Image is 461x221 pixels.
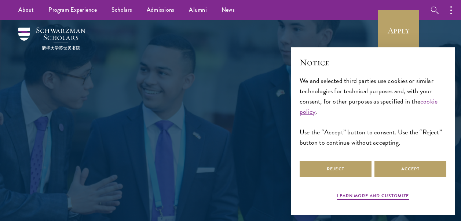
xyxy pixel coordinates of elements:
[374,161,446,177] button: Accept
[300,161,372,177] button: Reject
[337,192,409,201] button: Learn more and customize
[300,96,438,116] a: cookie policy
[300,76,446,148] div: We and selected third parties use cookies or similar technologies for technical purposes and, wit...
[300,56,446,69] h2: Notice
[18,28,85,50] img: Schwarzman Scholars
[378,10,419,51] a: Apply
